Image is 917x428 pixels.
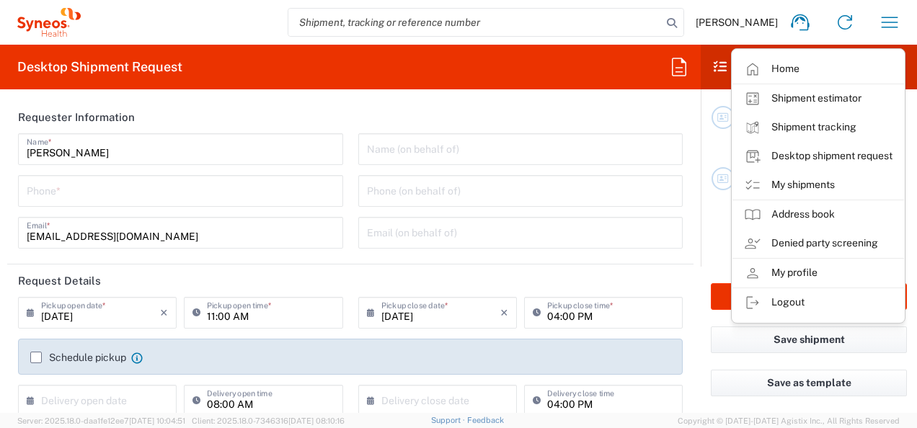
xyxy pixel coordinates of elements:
[732,229,904,258] a: Denied party screening
[129,416,185,425] span: [DATE] 10:04:51
[732,55,904,84] a: Home
[711,370,907,396] button: Save as template
[431,416,467,424] a: Support
[678,414,900,427] span: Copyright © [DATE]-[DATE] Agistix Inc., All Rights Reserved
[732,259,904,287] a: My profile
[17,416,185,425] span: Server: 2025.18.0-daa1fe12ee7
[711,283,907,310] button: Rate
[288,416,345,425] span: [DATE] 08:10:16
[732,142,904,171] a: Desktop shipment request
[696,16,778,29] span: [PERSON_NAME]
[732,288,904,317] a: Logout
[18,110,135,125] h2: Requester Information
[732,200,904,229] a: Address book
[160,301,168,324] i: ×
[732,171,904,200] a: My shipments
[17,58,182,76] h2: Desktop Shipment Request
[732,84,904,113] a: Shipment estimator
[18,274,101,288] h2: Request Details
[500,301,508,324] i: ×
[288,9,662,36] input: Shipment, tracking or reference number
[714,58,856,76] h2: Shipment Checklist
[467,416,504,424] a: Feedback
[30,352,126,363] label: Schedule pickup
[711,326,907,353] button: Save shipment
[732,113,904,142] a: Shipment tracking
[192,416,345,425] span: Client: 2025.18.0-7346316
